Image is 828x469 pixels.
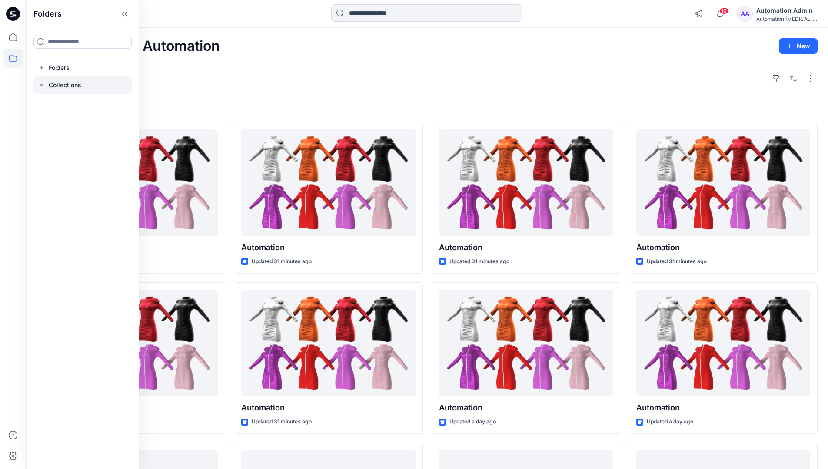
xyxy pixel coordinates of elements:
p: Automation [241,241,415,254]
p: Collections [49,80,81,90]
p: Automation [439,402,613,414]
p: Updated a day ago [647,417,693,426]
div: Automation [MEDICAL_DATA]... [756,16,817,22]
a: Automation [439,129,613,237]
p: Automation [241,402,415,414]
p: Updated 31 minutes ago [647,257,707,266]
p: Updated a day ago [449,417,496,426]
p: Updated 31 minutes ago [449,257,509,266]
h4: Styles [37,103,818,113]
a: Automation [636,290,810,397]
p: Updated 31 minutes ago [252,257,312,266]
p: Automation [636,402,810,414]
a: Automation [241,129,415,237]
div: AA [737,6,753,22]
a: Automation [439,290,613,397]
div: Automation Admin [756,5,817,16]
a: Automation [241,290,415,397]
a: Automation [636,129,810,237]
p: Automation [636,241,810,254]
p: Automation [439,241,613,254]
p: Updated 31 minutes ago [252,417,312,426]
span: 10 [719,7,729,14]
button: New [779,38,818,54]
